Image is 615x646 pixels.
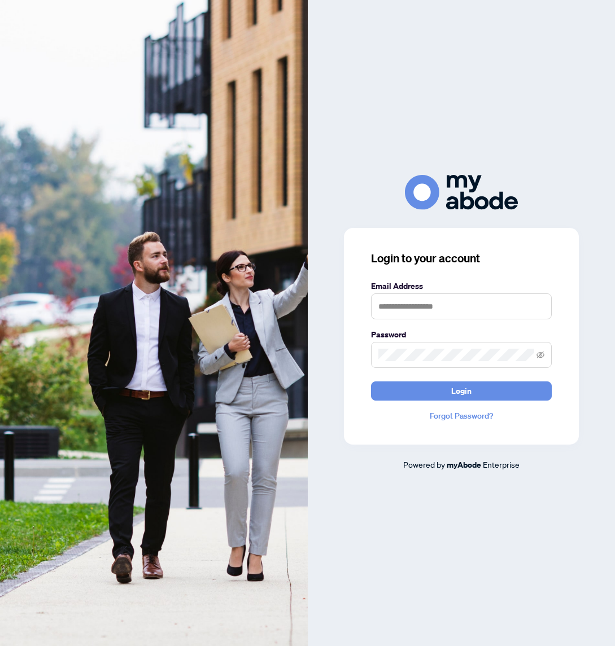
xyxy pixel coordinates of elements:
label: Password [371,328,552,341]
label: Email Address [371,280,552,292]
button: Login [371,381,552,401]
h3: Login to your account [371,251,552,266]
span: Login [451,382,472,400]
span: eye-invisible [537,351,544,359]
span: Enterprise [483,459,520,469]
span: Powered by [403,459,445,469]
a: myAbode [447,459,481,471]
a: Forgot Password? [371,410,552,422]
img: ma-logo [405,175,518,209]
